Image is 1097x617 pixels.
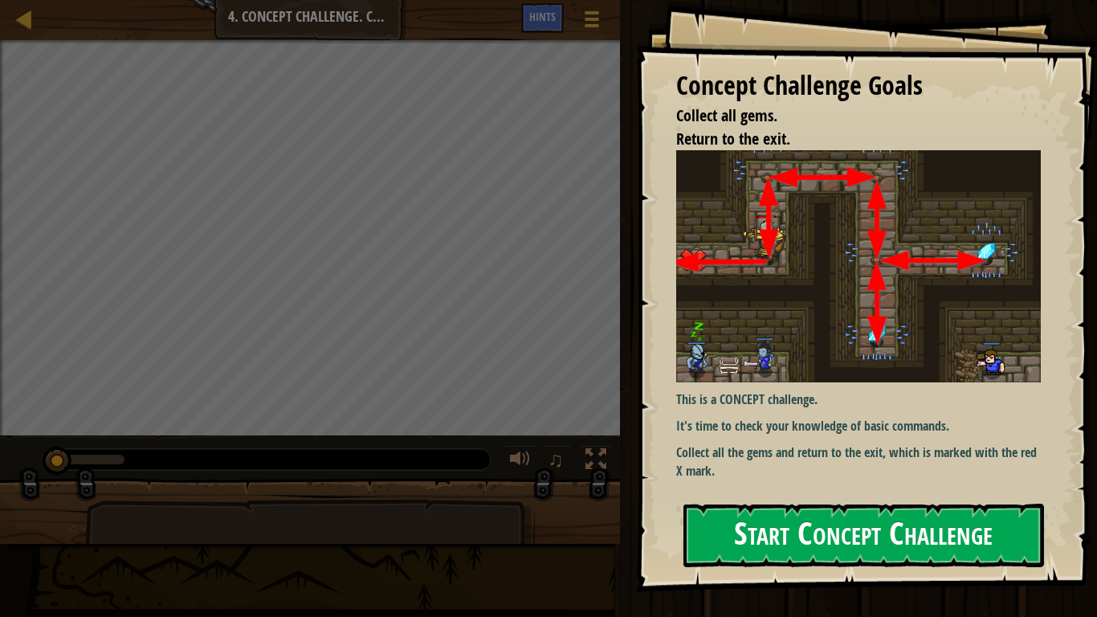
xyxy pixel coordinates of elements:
button: Start Concept Challenge [683,504,1044,567]
button: Show game menu [572,3,612,41]
li: Collect all gems. [656,104,1037,128]
div: Concept Challenge Goals [676,67,1041,104]
li: Return to the exit. [656,128,1037,151]
button: Adjust volume [504,445,536,478]
span: ♫ [548,447,564,472]
span: Hints [529,9,556,24]
p: Collect all the gems and return to the exit, which is marked with the red X mark. [676,443,1041,480]
button: Toggle fullscreen [580,445,612,478]
span: Return to the exit. [676,128,790,149]
span: Collect all gems. [676,104,777,126]
button: ♫ [544,445,572,478]
p: It's time to check your knowledge of basic commands. [676,417,1041,435]
p: This is a CONCEPT challenge. [676,390,1041,409]
img: First assesment [676,150,1041,382]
